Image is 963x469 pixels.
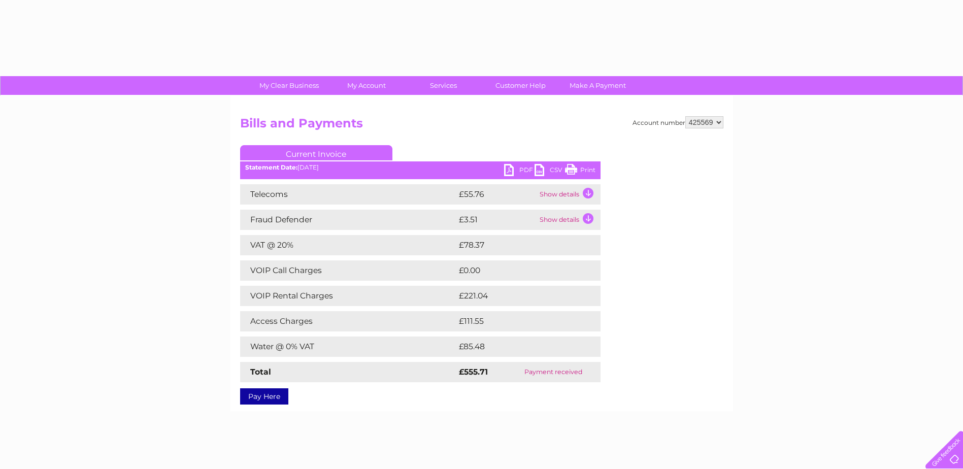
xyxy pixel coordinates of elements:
a: Make A Payment [556,76,640,95]
td: VOIP Rental Charges [240,286,456,306]
td: Access Charges [240,311,456,331]
a: My Clear Business [247,76,331,95]
a: Services [402,76,485,95]
td: Show details [537,184,601,205]
td: VAT @ 20% [240,235,456,255]
a: My Account [324,76,408,95]
b: Statement Date: [245,163,297,171]
td: £221.04 [456,286,582,306]
div: [DATE] [240,164,601,171]
td: VOIP Call Charges [240,260,456,281]
td: £55.76 [456,184,537,205]
td: £85.48 [456,337,580,357]
a: Print [565,164,595,179]
a: Pay Here [240,388,288,405]
td: £0.00 [456,260,577,281]
a: Customer Help [479,76,562,95]
strong: Total [250,367,271,377]
a: Current Invoice [240,145,392,160]
td: Fraud Defender [240,210,456,230]
a: CSV [535,164,565,179]
td: Show details [537,210,601,230]
td: Water @ 0% VAT [240,337,456,357]
td: £78.37 [456,235,580,255]
h2: Bills and Payments [240,116,723,136]
td: Telecoms [240,184,456,205]
td: £111.55 [456,311,580,331]
td: £3.51 [456,210,537,230]
div: Account number [633,116,723,128]
strong: £555.71 [459,367,488,377]
td: Payment received [507,362,600,382]
a: PDF [504,164,535,179]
